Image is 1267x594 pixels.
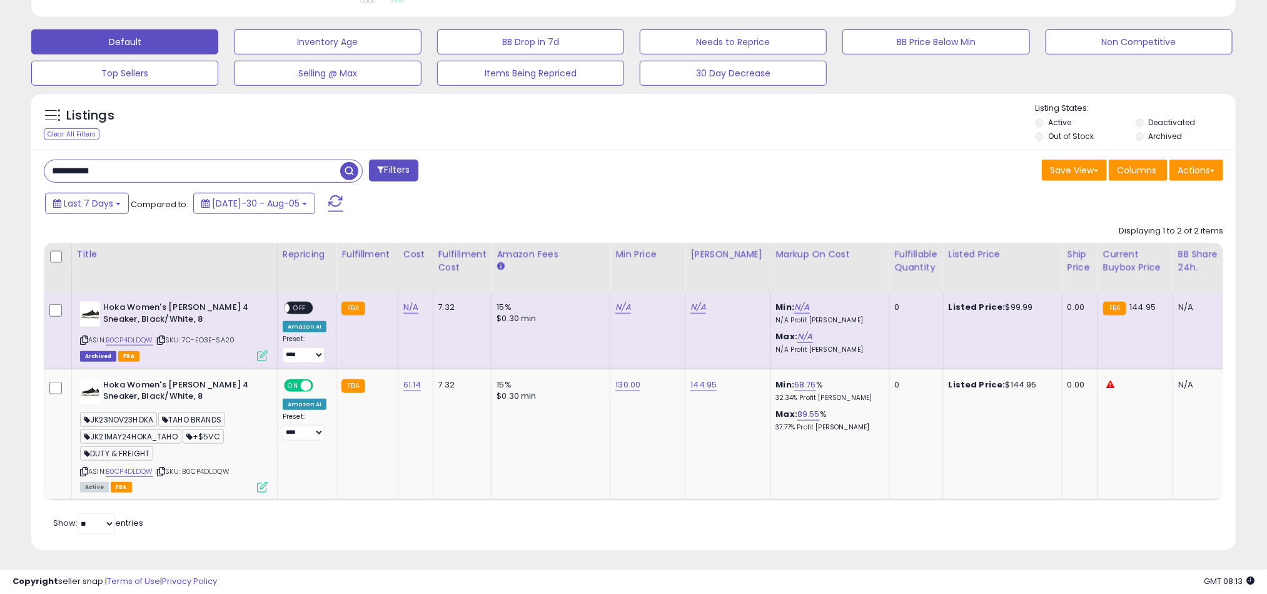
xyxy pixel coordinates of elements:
p: 37.77% Profit [PERSON_NAME] [776,423,880,432]
a: B0CP4DLDQW [106,335,153,346]
div: ASIN: [80,379,268,491]
th: The percentage added to the cost of goods (COGS) that forms the calculator for Min & Max prices. [770,243,889,292]
div: Fulfillable Quantity [895,248,938,274]
span: 2025-08-13 08:13 GMT [1204,575,1254,587]
h5: Listings [66,107,114,125]
label: Active [1049,117,1072,128]
span: TAHO BRANDS [158,412,225,427]
label: Out of Stock [1049,131,1094,141]
a: 68.76 [794,379,816,391]
div: Current Buybox Price [1103,248,1168,274]
div: N/A [1178,302,1219,313]
small: FBA [341,302,365,315]
span: All listings currently available for purchase on Amazon [80,482,109,493]
div: % [776,409,880,432]
a: Terms of Use [107,575,160,587]
span: FBA [111,482,132,493]
p: N/A Profit [PERSON_NAME] [776,316,880,325]
span: OFF [311,380,331,391]
div: Amazon Fees [497,248,605,261]
small: FBA [1103,302,1126,315]
button: 30 Day Decrease [640,61,827,86]
span: 144.95 [1129,301,1156,313]
div: Cost [403,248,428,261]
button: Non Competitive [1046,29,1233,54]
b: Min: [776,379,795,391]
div: Repricing [283,248,331,261]
span: JK21MAY24HOKA_TAHO [80,429,181,444]
img: 31X18UxBjsL._SL40_.jpg [80,302,100,327]
small: Amazon Fees. [497,261,504,272]
div: BB Share 24h. [1178,248,1224,274]
div: Markup on Cost [776,248,884,261]
a: 130.00 [615,379,640,391]
img: 31X18UxBjsL._SL40_.jpg [80,379,100,404]
button: Last 7 Days [45,193,129,214]
a: Privacy Policy [162,575,217,587]
b: Hoka Women's [PERSON_NAME] 4 Sneaker, Black/White, 8 [103,379,255,406]
button: [DATE]-30 - Aug-05 [193,193,315,214]
button: Inventory Age [234,29,421,54]
span: +$5VC [183,429,224,444]
span: Show: entries [53,517,143,529]
button: Selling @ Max [234,61,421,86]
span: | SKU: B0CP4DLDQW [155,466,230,476]
p: N/A Profit [PERSON_NAME] [776,346,880,354]
span: DUTY & FREIGHT [80,446,153,461]
span: Columns [1117,164,1156,177]
div: 0 [895,302,934,313]
span: Compared to: [131,198,188,210]
a: N/A [615,301,630,314]
small: FBA [341,379,365,393]
div: Min Price [615,248,680,261]
div: Preset: [283,335,326,363]
span: [DATE]-30 - Aug-05 [212,197,300,210]
div: $99.99 [949,302,1052,313]
div: ASIN: [80,302,268,360]
div: Ship Price [1068,248,1093,274]
span: Listings that have been deleted from Seller Central [80,351,116,362]
div: % [776,379,880,402]
div: seller snap | | [13,576,217,588]
div: Displaying 1 to 2 of 2 items [1119,225,1223,237]
span: JK23NOV23HOKA [80,412,157,427]
button: Top Sellers [31,61,218,86]
span: | SKU: 7C-EO3E-SA20 [155,335,235,345]
div: 0.00 [1068,302,1088,313]
b: Max: [776,330,798,342]
b: Listed Price: [949,379,1006,391]
div: 7.32 [438,302,482,313]
span: OFF [290,303,310,314]
button: BB Drop in 7d [437,29,624,54]
div: 7.32 [438,379,482,391]
b: Min: [776,301,795,313]
button: Actions [1169,160,1223,181]
div: 15% [497,302,600,313]
b: Max: [776,408,798,420]
b: Listed Price: [949,301,1006,313]
button: BB Price Below Min [842,29,1029,54]
div: $0.30 min [497,313,600,324]
button: Filters [369,160,418,182]
a: N/A [690,301,705,314]
div: Fulfillment Cost [438,248,487,274]
button: Needs to Reprice [640,29,827,54]
div: [PERSON_NAME] [690,248,765,261]
a: 144.95 [690,379,717,391]
div: $144.95 [949,379,1052,391]
span: Last 7 Days [64,197,113,210]
span: ON [285,380,301,391]
a: N/A [403,301,418,314]
label: Archived [1149,131,1183,141]
div: 0 [895,379,934,391]
p: Listing States: [1036,103,1236,115]
div: Title [77,248,272,261]
a: 89.55 [797,408,820,421]
div: N/A [1178,379,1219,391]
div: Amazon AI [283,321,326,332]
button: Default [31,29,218,54]
div: 0.00 [1068,379,1088,391]
div: Fulfillment [341,248,392,261]
b: Hoka Women's [PERSON_NAME] 4 Sneaker, Black/White, 8 [103,302,255,328]
a: N/A [794,301,809,314]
